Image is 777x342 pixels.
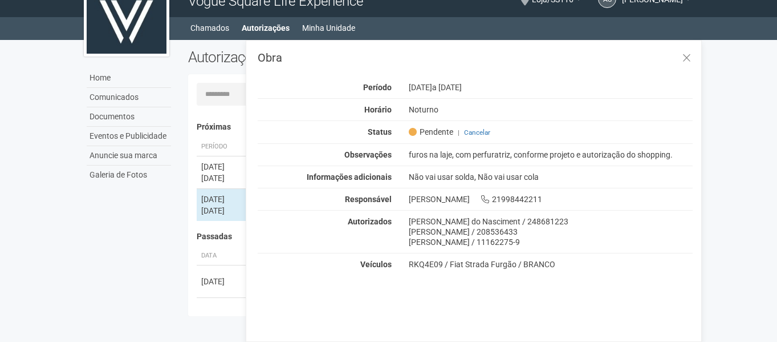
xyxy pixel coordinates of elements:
[363,83,392,92] strong: Período
[307,172,392,182] strong: Informações adicionais
[409,259,693,269] div: RKQ4E09 / Fiat Strada Furgão / BRANCO
[201,205,243,216] div: [DATE]
[400,194,702,204] div: [PERSON_NAME] 21998442211
[197,123,685,131] h4: Próximas
[464,128,490,136] a: Cancelar
[400,82,702,92] div: [DATE]
[302,20,355,36] a: Minha Unidade
[197,232,685,241] h4: Passadas
[201,194,243,205] div: [DATE]
[258,52,693,63] h3: Obra
[400,150,702,160] div: furos na laje, com perfuratriz, conforme projeto e autorização do shopping.
[190,20,229,36] a: Chamados
[409,127,453,137] span: Pendente
[87,166,171,184] a: Galeria de Fotos
[409,237,693,247] div: [PERSON_NAME] / 11162275-9
[348,217,392,226] strong: Autorizados
[432,83,462,92] span: a [DATE]
[201,172,243,184] div: [DATE]
[87,107,171,127] a: Documentos
[360,260,392,269] strong: Veículos
[458,128,459,136] span: |
[242,20,290,36] a: Autorizações
[201,276,243,287] div: [DATE]
[409,216,693,227] div: [PERSON_NAME] do Nasciment / 248681223
[345,195,392,204] strong: Responsável
[201,161,243,172] div: [DATE]
[188,49,432,66] h2: Autorizações
[87,127,171,146] a: Eventos e Publicidade
[400,172,702,182] div: Não vai usar solda, Não vai usar cola
[197,138,248,156] th: Período
[400,104,702,115] div: Noturno
[364,105,392,114] strong: Horário
[87,69,171,88] a: Home
[87,146,171,166] a: Anuncie sua marca
[344,150,392,159] strong: Observações
[368,127,392,136] strong: Status
[197,247,248,265] th: Data
[87,88,171,107] a: Comunicados
[409,227,693,237] div: [PERSON_NAME] / 208536433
